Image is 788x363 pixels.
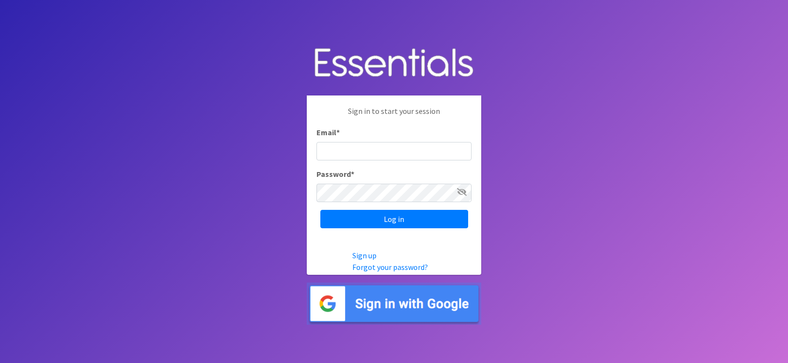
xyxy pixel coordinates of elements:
p: Sign in to start your session [316,105,472,126]
img: Sign in with Google [307,283,481,325]
a: Sign up [352,251,377,260]
label: Password [316,168,354,180]
a: Forgot your password? [352,262,428,272]
abbr: required [351,169,354,179]
input: Log in [320,210,468,228]
label: Email [316,126,340,138]
abbr: required [336,127,340,137]
img: Human Essentials [307,38,481,88]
